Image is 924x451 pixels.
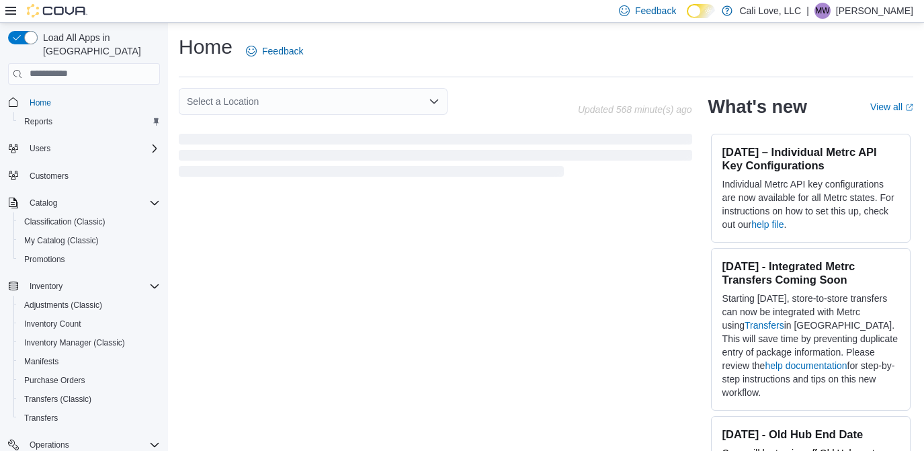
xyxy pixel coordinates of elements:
span: Transfers (Classic) [24,394,91,405]
span: Customers [30,171,69,181]
span: Manifests [19,354,160,370]
a: My Catalog (Classic) [19,233,104,249]
h2: What's new [708,96,807,118]
a: View allExternal link [870,101,913,112]
button: Inventory [24,278,68,294]
a: Manifests [19,354,64,370]
a: Transfers [19,410,63,426]
p: Individual Metrc API key configurations are now available for all Metrc states. For instructions ... [722,177,899,231]
a: Feedback [241,38,308,65]
a: Customers [24,168,74,184]
span: My Catalog (Classic) [19,233,160,249]
button: Transfers [13,409,165,427]
span: Transfers [19,410,160,426]
button: Inventory Manager (Classic) [13,333,165,352]
span: Inventory Count [19,316,160,332]
button: Home [3,93,165,112]
span: Home [24,94,160,111]
a: Inventory Count [19,316,87,332]
button: My Catalog (Classic) [13,231,165,250]
button: Users [3,139,165,158]
span: Home [30,97,51,108]
span: Catalog [30,198,57,208]
h3: [DATE] - Integrated Metrc Transfers Coming Soon [722,259,899,286]
button: Open list of options [429,96,439,107]
span: Feedback [635,4,676,17]
span: Adjustments (Classic) [24,300,102,311]
h1: Home [179,34,233,60]
a: Transfers (Classic) [19,391,97,407]
div: Melissa Wight [814,3,831,19]
a: help documentation [765,360,847,371]
span: Users [24,140,160,157]
span: Customers [24,167,160,184]
button: Reports [13,112,165,131]
span: Transfers (Classic) [19,391,160,407]
p: Cali Love, LLC [739,3,801,19]
span: Loading [179,136,692,179]
input: Dark Mode [687,4,715,18]
button: Catalog [24,195,62,211]
button: Inventory Count [13,315,165,333]
span: Adjustments (Classic) [19,297,160,313]
span: Inventory [24,278,160,294]
span: Inventory Count [24,319,81,329]
button: Manifests [13,352,165,371]
span: Inventory Manager (Classic) [24,337,125,348]
span: Purchase Orders [24,375,85,386]
a: Reports [19,114,58,130]
span: Users [30,143,50,154]
button: Catalog [3,194,165,212]
h3: [DATE] – Individual Metrc API Key Configurations [722,145,899,172]
span: Promotions [24,254,65,265]
span: Operations [30,440,69,450]
a: Classification (Classic) [19,214,111,230]
button: Promotions [13,250,165,269]
button: Users [24,140,56,157]
span: Reports [19,114,160,130]
span: Manifests [24,356,58,367]
span: My Catalog (Classic) [24,235,99,246]
button: Purchase Orders [13,371,165,390]
span: Inventory Manager (Classic) [19,335,160,351]
h3: [DATE] - Old Hub End Date [722,427,899,441]
span: Reports [24,116,52,127]
button: Customers [3,166,165,186]
p: Updated 568 minute(s) ago [578,104,692,115]
a: Transfers [745,320,784,331]
a: Purchase Orders [19,372,91,388]
span: Classification (Classic) [24,216,106,227]
svg: External link [905,104,913,112]
p: [PERSON_NAME] [836,3,913,19]
span: Transfers [24,413,58,423]
span: Inventory [30,281,62,292]
img: Cova [27,4,87,17]
span: Classification (Classic) [19,214,160,230]
a: Home [24,95,56,111]
a: help file [751,219,784,230]
span: Catalog [24,195,160,211]
button: Inventory [3,277,165,296]
a: Adjustments (Classic) [19,297,108,313]
button: Adjustments (Classic) [13,296,165,315]
p: | [806,3,809,19]
span: MW [815,3,829,19]
span: Purchase Orders [19,372,160,388]
span: Load All Apps in [GEOGRAPHIC_DATA] [38,31,160,58]
span: Promotions [19,251,160,268]
a: Inventory Manager (Classic) [19,335,130,351]
button: Transfers (Classic) [13,390,165,409]
a: Promotions [19,251,71,268]
span: Feedback [262,44,303,58]
button: Classification (Classic) [13,212,165,231]
p: Starting [DATE], store-to-store transfers can now be integrated with Metrc using in [GEOGRAPHIC_D... [722,292,899,399]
